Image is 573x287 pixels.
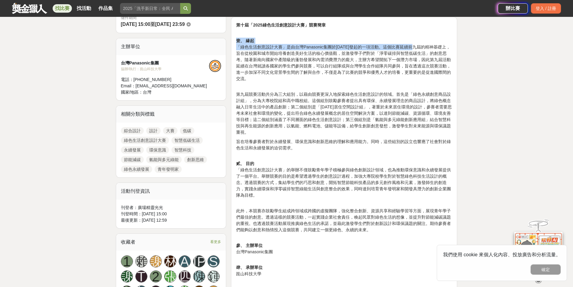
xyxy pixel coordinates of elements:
[443,252,561,257] span: 我們使用 cookie 來個人化內容、投放廣告和分析流量。
[193,255,205,267] a: [PERSON_NAME]
[236,243,263,248] strong: 參、 主辦單位
[116,38,226,55] div: 主辦單位
[236,208,452,233] p: 此外，本競賽亦鼓勵學生組成跨領域或跨國的虛擬團隊，強化整合創新、資源共享和經驗學習等方面，展現青年學子們最佳的創意。透過這樣的競賽活動，一起實踐企業社會責任，喚起民眾對綠色生活的想像，並提升對節...
[155,22,185,27] span: [DATE] 23:59
[164,255,176,267] a: 林
[121,146,144,154] a: 永續發展
[150,22,155,27] span: 至
[163,127,177,134] a: 大賽
[121,255,133,267] a: 1
[164,270,176,282] a: 張
[116,183,226,200] div: 活動刊登資訊
[121,127,144,134] a: 綜合設計
[193,270,205,282] a: 陳
[171,146,194,154] a: 智慧科技
[146,156,182,163] a: 氫能與多元綠能
[121,66,209,72] div: 協辦/執行： 崑山科技大學
[531,3,561,14] div: 登入 / 註冊
[236,258,452,277] p: 崑山科技大學
[179,270,191,282] a: 四
[121,90,143,95] span: 國家/地區：
[53,4,72,13] a: 找比賽
[121,211,221,217] div: 刊登時間： [DATE] 15:00
[121,166,152,173] a: 綠色永續發展
[96,4,115,13] a: 作品集
[121,239,135,245] span: 收藏者
[236,139,452,151] p: 旨在培養參賽者對於永續發展、環保意識和創新思維的理解和應用能力。同時，這些組別的設立也響應了社會對於綠色生活和永續發展的迫切需求。
[498,3,528,14] a: 辦比賽
[121,137,169,144] a: 綠色生活創意設計大賽
[236,38,254,43] strong: 壹、 緣起
[236,161,254,166] strong: 貳、 目的
[150,255,162,267] a: 謝
[236,154,452,205] p: 「綠色生活創意設計大賽」的舉辦不僅鼓勵青年學子積極參與綠色創新設計領域，也為推動環保意識和永續發展提供了一個平台。舉辦競賽的目的是希望透過學生的創意設計過程，加強大專院校學生對於智慧綠色科技生活...
[143,90,151,95] span: 台灣
[208,270,220,282] a: 鍾
[179,255,191,267] a: A
[121,22,150,27] span: [DATE] 15:00
[236,265,263,270] strong: 肆、 承辦單位
[135,270,147,282] a: T
[514,232,562,272] img: d2146d9a-e6f6-4337-9592-8cefde37ba6b.png
[171,137,203,144] a: 智慧低碳生活
[210,239,221,245] span: 看更多
[121,204,221,211] div: 刊登者： 廣場精靈光光
[135,255,147,267] a: 賴
[184,156,207,163] a: 創新思維
[121,83,209,89] div: Email： [EMAIL_ADDRESS][DOMAIN_NAME]
[121,15,137,20] span: 徵件期間
[208,255,220,267] a: S
[155,166,182,173] a: 青年發明家
[236,23,325,27] strong: 第十屆「2025綠色生活創意設計大賽」競賽簡章
[531,264,561,275] button: 確定
[236,31,452,82] p: 「綠色生活創意設計大賽」是由台灣Panasonic集團於[DATE]發起的一項活動。這個比賽延續前九屆的精神基礎上，旨在從校園和城市開始培養創造美好生活的核心價值觀，並激發學子們對於「淨零碳排與...
[236,236,452,255] p: 台灣Panasonic集團
[121,76,209,83] div: 電話： [PHONE_NUMBER]
[121,156,144,163] a: 節能減碳
[180,127,194,134] a: 低碳
[74,4,94,13] a: 找活動
[146,127,161,134] a: 設計
[121,217,221,223] div: 最後更新： [DATE] 12:59
[150,270,162,282] a: 2
[116,106,226,123] div: 相關分類與標籤
[121,60,209,66] div: 台灣Panasonic集團
[120,3,180,14] input: 2025「洗手新日常：全民 ALL IN」洗手歌全台徵選
[121,270,133,282] a: 謝
[236,85,452,136] p: 第九屆競賽活動共分為三大組別，以藉由競賽更深入地探索綠色生活創意設計的領域。首先是「綠色永續創意商品設計組」，分為大專校院組和高中職校組。這個組別鼓勵參賽者提出具有環保、永續發展理念的商品設計，...
[146,146,169,154] a: 環保意識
